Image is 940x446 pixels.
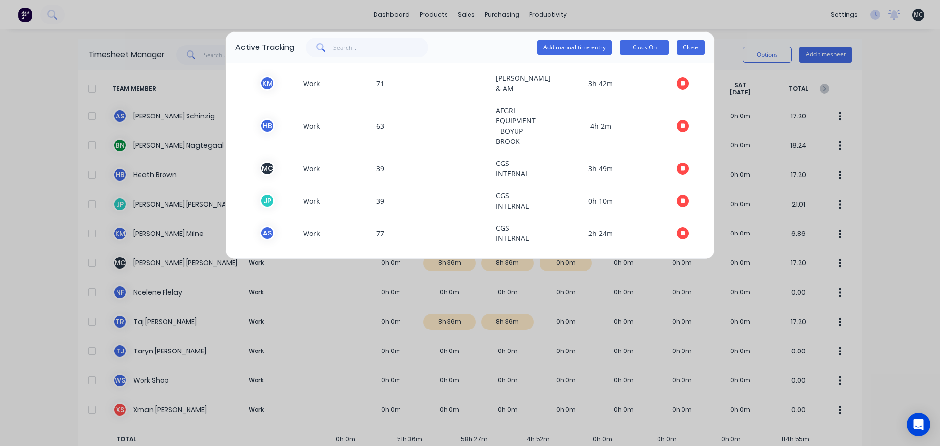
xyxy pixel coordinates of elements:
[492,105,541,146] span: AFGRI EQUIPMENT - BOYUP BROOK
[299,223,373,243] span: Work
[260,161,275,176] div: M C
[299,105,373,146] span: Work
[373,223,492,243] span: 77
[677,40,705,55] button: Close
[541,105,660,146] span: 4h 2m
[373,190,492,211] span: 39
[260,118,275,133] div: H B
[373,158,492,179] span: 39
[373,73,492,94] span: 71
[620,40,669,55] button: Clock On
[299,73,373,94] span: Work
[541,223,660,243] span: 2h 24m
[537,40,612,55] button: Add manual time entry
[492,190,541,211] span: CGS INTERNAL
[260,226,275,240] div: A S
[541,73,660,94] span: 3h 42m
[333,38,429,57] input: Search...
[235,42,294,53] div: Active Tracking
[299,158,373,179] span: Work
[492,73,541,94] span: [PERSON_NAME] & AM
[492,223,541,243] span: CGS INTERNAL
[541,190,660,211] span: 0h 10m
[260,193,275,208] div: J P
[260,76,275,91] div: K M
[541,158,660,179] span: 3h 49m
[907,413,930,436] div: Open Intercom Messenger
[299,190,373,211] span: Work
[373,105,492,146] span: 63
[492,158,541,179] span: CGS INTERNAL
